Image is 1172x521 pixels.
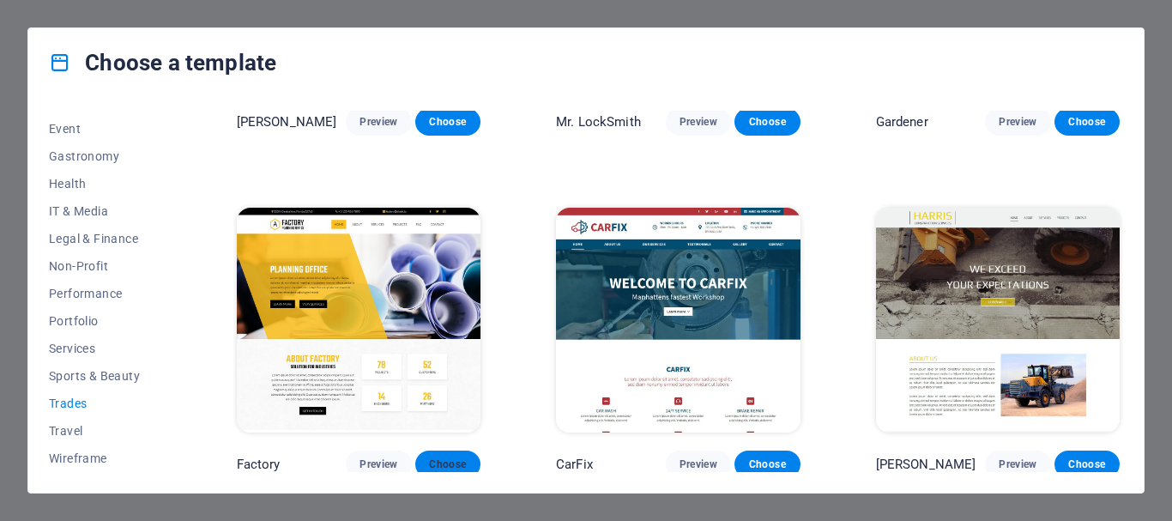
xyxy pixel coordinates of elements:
[734,451,800,478] button: Choose
[49,204,161,218] span: IT & Media
[415,451,480,478] button: Choose
[876,113,928,130] p: Gardener
[999,457,1036,471] span: Preview
[415,108,480,136] button: Choose
[49,49,276,76] h4: Choose a template
[49,232,161,245] span: Legal & Finance
[49,177,161,191] span: Health
[49,390,161,417] button: Trades
[359,115,397,129] span: Preview
[748,115,786,129] span: Choose
[49,170,161,197] button: Health
[556,456,593,473] p: CarFix
[49,225,161,252] button: Legal & Finance
[49,252,161,280] button: Non-Profit
[237,456,281,473] p: Factory
[49,335,161,362] button: Services
[49,287,161,300] span: Performance
[556,113,641,130] p: Mr. LockSmith
[680,457,717,471] span: Preview
[876,456,976,473] p: [PERSON_NAME]
[49,307,161,335] button: Portfolio
[429,457,467,471] span: Choose
[49,142,161,170] button: Gastronomy
[734,108,800,136] button: Choose
[49,280,161,307] button: Performance
[1054,108,1120,136] button: Choose
[49,445,161,472] button: Wireframe
[346,451,411,478] button: Preview
[1068,457,1106,471] span: Choose
[237,208,480,433] img: Factory
[49,424,161,438] span: Travel
[359,457,397,471] span: Preview
[49,369,161,383] span: Sports & Beauty
[680,115,717,129] span: Preview
[49,451,161,465] span: Wireframe
[49,417,161,445] button: Travel
[748,457,786,471] span: Choose
[876,208,1120,433] img: Harris
[1068,115,1106,129] span: Choose
[49,342,161,355] span: Services
[49,314,161,328] span: Portfolio
[666,108,731,136] button: Preview
[49,197,161,225] button: IT & Media
[556,208,800,433] img: CarFix
[49,122,161,136] span: Event
[985,108,1050,136] button: Preview
[985,451,1050,478] button: Preview
[49,149,161,163] span: Gastronomy
[999,115,1036,129] span: Preview
[49,362,161,390] button: Sports & Beauty
[346,108,411,136] button: Preview
[666,451,731,478] button: Preview
[49,397,161,410] span: Trades
[49,259,161,273] span: Non-Profit
[1054,451,1120,478] button: Choose
[49,115,161,142] button: Event
[429,115,467,129] span: Choose
[237,113,337,130] p: [PERSON_NAME]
